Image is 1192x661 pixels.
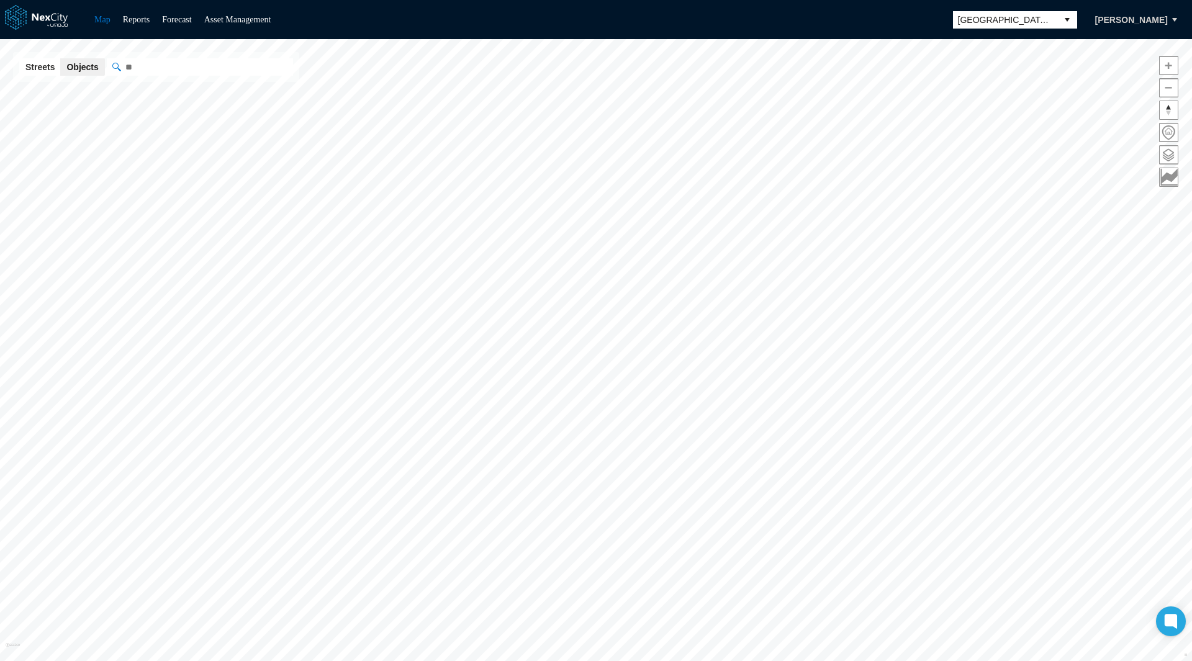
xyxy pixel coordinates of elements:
button: Key metrics [1159,168,1178,187]
span: Streets [25,61,55,73]
span: Zoom in [1160,56,1178,74]
button: Zoom out [1159,78,1178,97]
button: Zoom in [1159,56,1178,75]
span: Reset bearing to north [1160,101,1178,119]
a: Reports [123,15,150,24]
span: [PERSON_NAME] [1095,14,1168,26]
button: Objects [60,58,104,76]
span: [GEOGRAPHIC_DATA][PERSON_NAME] [958,14,1052,26]
span: Zoom out [1160,79,1178,97]
span: Objects [66,61,98,73]
a: Map [94,15,111,24]
button: Reset bearing to north [1159,101,1178,120]
button: select [1057,11,1077,29]
button: [PERSON_NAME] [1082,9,1181,30]
a: Asset Management [204,15,271,24]
button: Streets [19,58,61,76]
a: Forecast [162,15,191,24]
a: Mapbox homepage [6,643,20,657]
button: Layers management [1159,145,1178,164]
button: Home [1159,123,1178,142]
